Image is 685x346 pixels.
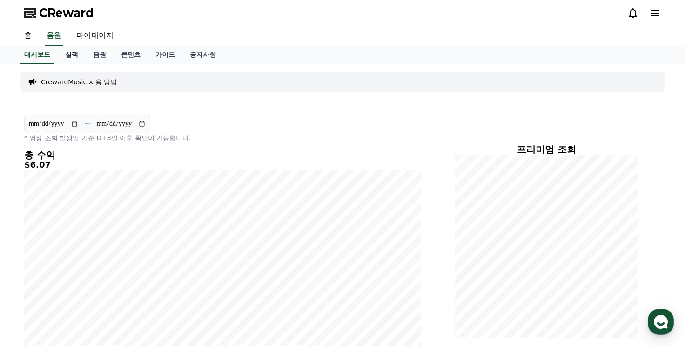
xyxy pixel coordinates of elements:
[148,46,182,64] a: 가이드
[120,269,179,292] a: 설정
[182,46,223,64] a: 공지사항
[455,144,638,155] h4: 프리미엄 조회
[144,283,155,290] span: 설정
[24,150,421,160] h4: 총 수익
[45,26,63,46] a: 음원
[24,160,421,170] h5: $6.07
[114,46,148,64] a: 콘텐츠
[24,133,421,142] p: * 영상 조회 발생일 기준 D+3일 이후 확인이 가능합니다.
[85,283,96,291] span: 대화
[86,46,114,64] a: 음원
[58,46,86,64] a: 실적
[61,269,120,292] a: 대화
[84,118,90,129] p: ~
[3,269,61,292] a: 홈
[39,6,94,20] span: CReward
[24,6,94,20] a: CReward
[17,26,39,46] a: 홈
[20,46,54,64] a: 대시보드
[41,77,117,87] a: CrewardMusic 사용 방법
[29,283,35,290] span: 홈
[69,26,121,46] a: 마이페이지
